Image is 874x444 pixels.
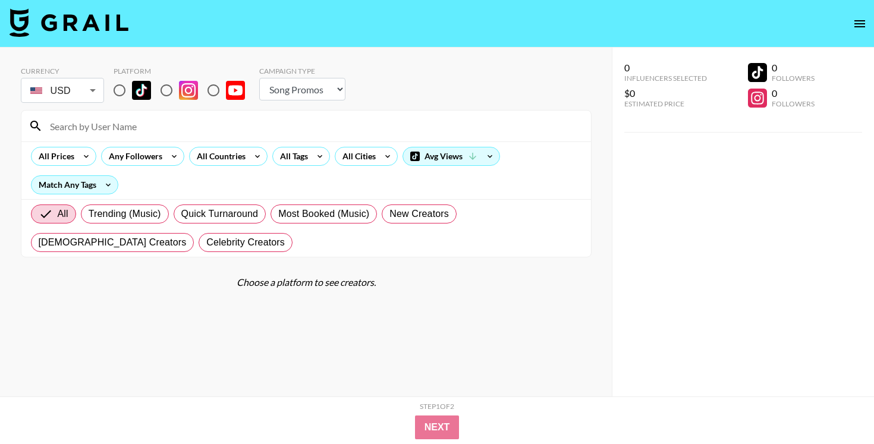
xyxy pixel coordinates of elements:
[58,207,68,221] span: All
[624,87,707,99] div: $0
[273,147,310,165] div: All Tags
[102,147,165,165] div: Any Followers
[89,207,161,221] span: Trending (Music)
[179,81,198,100] img: Instagram
[21,276,592,288] div: Choose a platform to see creators.
[772,74,815,83] div: Followers
[420,402,454,411] div: Step 1 of 2
[32,147,77,165] div: All Prices
[10,8,128,37] img: Grail Talent
[190,147,248,165] div: All Countries
[624,62,707,74] div: 0
[43,116,584,136] input: Search by User Name
[181,207,259,221] span: Quick Turnaround
[132,81,151,100] img: TikTok
[39,235,187,250] span: [DEMOGRAPHIC_DATA] Creators
[335,147,378,165] div: All Cities
[389,207,449,221] span: New Creators
[624,74,707,83] div: Influencers Selected
[624,99,707,108] div: Estimated Price
[21,67,104,75] div: Currency
[772,62,815,74] div: 0
[772,99,815,108] div: Followers
[772,87,815,99] div: 0
[403,147,499,165] div: Avg Views
[226,81,245,100] img: YouTube
[415,415,460,439] button: Next
[23,80,102,101] div: USD
[278,207,369,221] span: Most Booked (Music)
[32,176,118,194] div: Match Any Tags
[848,12,872,36] button: open drawer
[815,385,860,430] iframe: Drift Widget Chat Controller
[259,67,345,75] div: Campaign Type
[114,67,254,75] div: Platform
[206,235,285,250] span: Celebrity Creators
